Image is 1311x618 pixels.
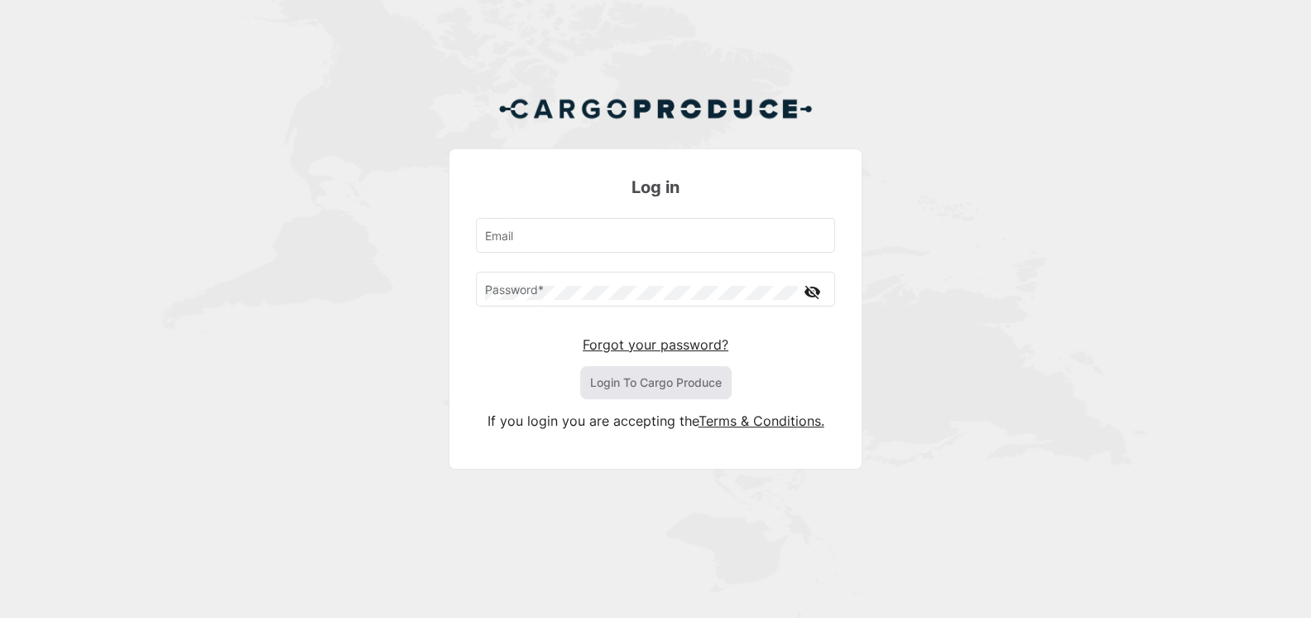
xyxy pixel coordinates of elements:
a: Forgot your password? [583,336,728,353]
img: Cargo Produce Logo [498,89,813,128]
span: If you login you are accepting the [487,413,699,429]
mat-icon: visibility_off [802,282,822,302]
h3: Log in [476,176,835,199]
a: Terms & Conditions. [699,413,824,429]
